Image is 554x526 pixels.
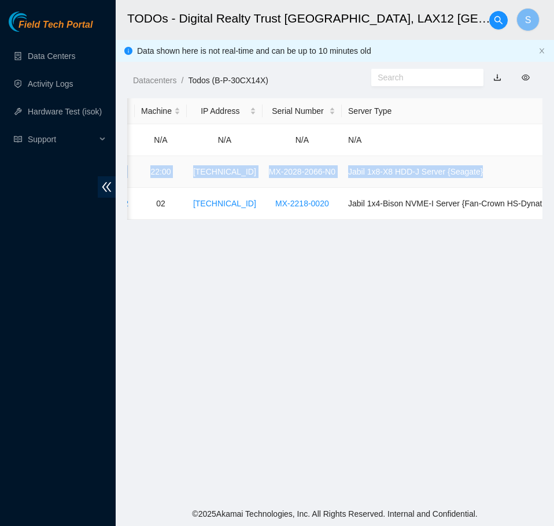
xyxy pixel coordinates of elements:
button: S [516,8,540,31]
a: MX-2218-0020 [275,199,329,208]
a: Hardware Test (isok) [28,107,102,116]
footer: © 2025 Akamai Technologies, Inc. All Rights Reserved. Internal and Confidential. [116,502,554,526]
span: / [181,76,183,85]
span: Support [28,128,96,151]
a: MX-2028-2066-N0 [269,167,335,176]
a: [TECHNICAL_ID] [193,167,256,176]
span: close [538,47,545,54]
td: 02 [135,188,187,220]
a: Todos (B-P-30CX14X) [188,76,268,85]
span: S [525,13,531,27]
a: Datacenters [133,76,176,85]
td: N/A [187,124,263,156]
a: [TECHNICAL_ID] [193,199,256,208]
a: Akamai TechnologiesField Tech Portal [9,21,93,36]
span: Field Tech Portal [19,20,93,31]
button: search [489,11,508,29]
td: N/A [263,124,342,156]
span: double-left [98,176,116,198]
span: read [14,135,22,143]
button: download [485,68,510,87]
a: Activity Logs [28,79,73,88]
button: close [538,47,545,55]
td: N/A [135,124,187,156]
img: Akamai Technologies [9,12,58,32]
span: eye [522,73,530,82]
a: Data Centers [28,51,75,61]
a: download [493,73,501,82]
span: search [490,16,507,25]
td: 22:00 [135,156,187,188]
input: Search [378,71,468,84]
